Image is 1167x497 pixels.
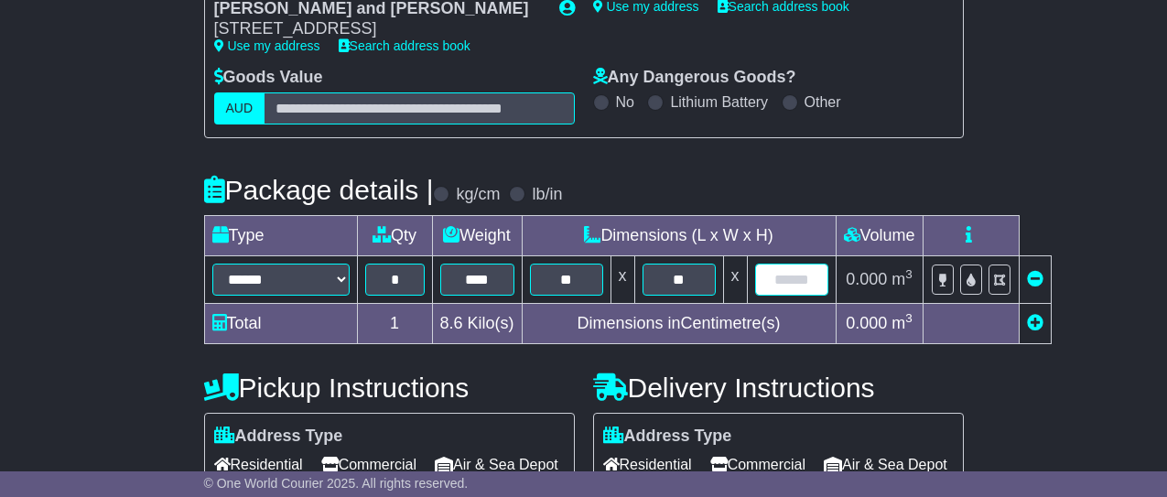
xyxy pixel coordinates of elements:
td: x [611,255,634,303]
h4: Package details | [204,175,434,205]
td: 1 [357,303,432,343]
a: Remove this item [1027,270,1043,288]
td: Dimensions in Centimetre(s) [522,303,836,343]
label: Goods Value [214,68,323,88]
a: Add new item [1027,314,1043,332]
span: m [891,314,913,332]
sup: 3 [905,311,913,325]
a: Use my address [214,38,320,53]
span: m [891,270,913,288]
span: 0.000 [846,270,887,288]
label: Any Dangerous Goods? [593,68,796,88]
td: Total [204,303,357,343]
span: Residential [214,450,303,479]
label: Lithium Battery [670,93,768,111]
div: [STREET_ADDRESS] [214,19,541,39]
a: Search address book [339,38,470,53]
span: Commercial [710,450,805,479]
span: 8.6 [440,314,463,332]
label: AUD [214,92,265,124]
td: Dimensions (L x W x H) [522,215,836,255]
span: Air & Sea Depot [824,450,947,479]
label: Address Type [214,427,343,447]
span: Air & Sea Depot [435,450,558,479]
span: Commercial [321,450,416,479]
label: kg/cm [456,185,500,205]
span: 0.000 [846,314,887,332]
td: Kilo(s) [432,303,522,343]
sup: 3 [905,267,913,281]
label: Address Type [603,427,732,447]
span: Residential [603,450,692,479]
h4: Pickup Instructions [204,373,575,403]
td: Weight [432,215,522,255]
td: Volume [836,215,923,255]
label: No [616,93,634,111]
td: x [723,255,747,303]
td: Qty [357,215,432,255]
label: Other [805,93,841,111]
td: Type [204,215,357,255]
h4: Delivery Instructions [593,373,964,403]
span: © One World Courier 2025. All rights reserved. [204,476,469,491]
label: lb/in [532,185,562,205]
